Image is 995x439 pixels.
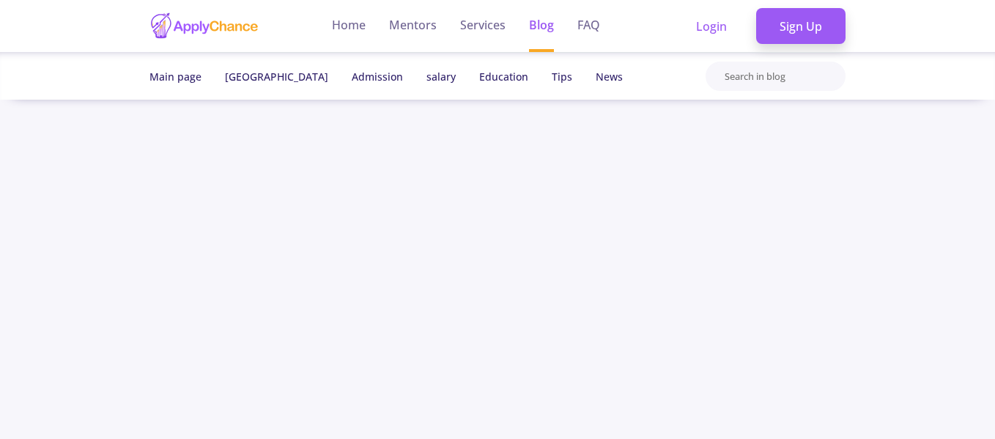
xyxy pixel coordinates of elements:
a: Sign Up [756,8,846,45]
a: News [596,70,623,84]
a: [GEOGRAPHIC_DATA] [225,70,328,84]
a: Login [673,8,750,45]
a: Education [479,70,528,84]
img: applychance logo [149,12,259,40]
a: Admission [352,70,403,84]
a: Tips [552,70,572,84]
span: Main page [149,70,201,84]
input: Search in blog [723,67,844,86]
a: salary [426,70,456,84]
